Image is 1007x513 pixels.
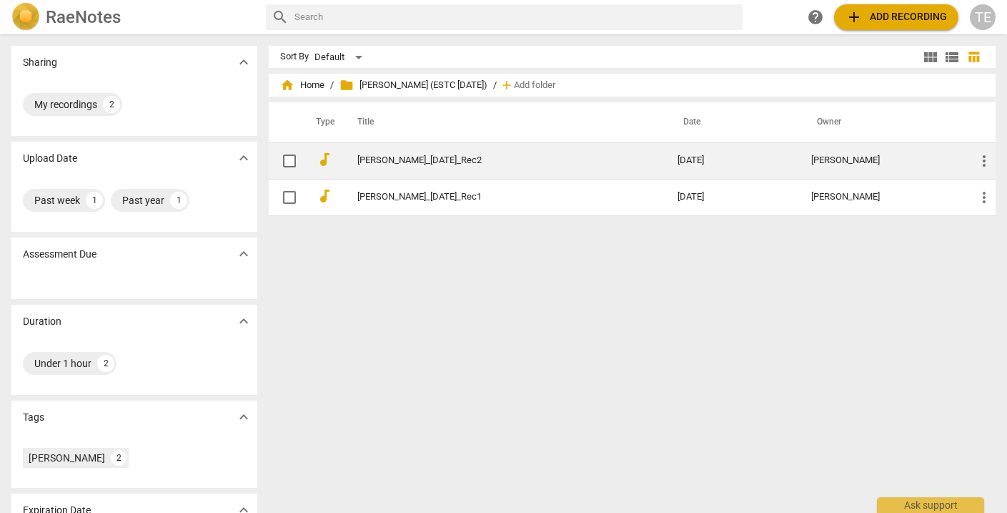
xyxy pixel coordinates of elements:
[834,4,958,30] button: Upload
[46,7,121,27] h2: RaeNotes
[314,46,367,69] div: Default
[233,147,254,169] button: Show more
[304,102,340,142] th: Type
[233,311,254,332] button: Show more
[493,80,497,91] span: /
[811,155,953,166] div: [PERSON_NAME]
[920,47,941,68] button: Tile view
[976,152,993,170] span: more_vert
[976,189,993,206] span: more_vert
[877,497,984,513] div: Ask support
[514,80,555,91] span: Add folder
[357,155,626,166] a: [PERSON_NAME]_[DATE]_Rec2
[666,179,800,215] td: [DATE]
[811,192,953,202] div: [PERSON_NAME]
[235,245,252,263] span: expand_more
[23,247,96,262] p: Assessment Due
[666,102,800,142] th: Date
[23,151,77,166] p: Upload Date
[86,192,103,209] div: 1
[103,96,120,113] div: 2
[922,49,939,66] span: view_module
[34,193,80,207] div: Past week
[970,4,996,30] button: TE
[339,78,487,92] span: [PERSON_NAME] (ESTC [DATE])
[233,243,254,265] button: Show more
[500,78,514,92] span: add
[666,142,800,179] td: [DATE]
[357,192,626,202] a: [PERSON_NAME]_[DATE]_Rec1
[34,356,91,371] div: Under 1 hour
[29,451,105,465] div: [PERSON_NAME]
[235,150,252,167] span: expand_more
[845,9,863,26] span: add
[340,102,666,142] th: Title
[233,406,254,428] button: Show more
[235,409,252,426] span: expand_more
[23,410,44,425] p: Tags
[316,151,333,168] span: audiotrack
[280,78,324,92] span: Home
[294,6,737,29] input: Search
[316,187,333,205] span: audiotrack
[845,9,947,26] span: Add recording
[941,47,963,68] button: List view
[97,355,114,372] div: 2
[943,49,961,66] span: view_list
[11,3,254,31] a: LogoRaeNotes
[233,52,254,73] button: Show more
[967,50,981,64] span: table_chart
[807,9,824,26] span: help
[235,313,252,330] span: expand_more
[272,9,289,26] span: search
[34,97,97,112] div: My recordings
[11,3,40,31] img: Logo
[122,193,164,207] div: Past year
[339,78,354,92] span: folder
[280,52,309,62] div: Sort By
[800,102,964,142] th: Owner
[280,78,294,92] span: home
[330,80,334,91] span: /
[23,55,57,70] p: Sharing
[803,4,828,30] a: Help
[963,47,984,68] button: Table view
[23,314,61,329] p: Duration
[235,54,252,71] span: expand_more
[170,192,187,209] div: 1
[111,450,127,466] div: 2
